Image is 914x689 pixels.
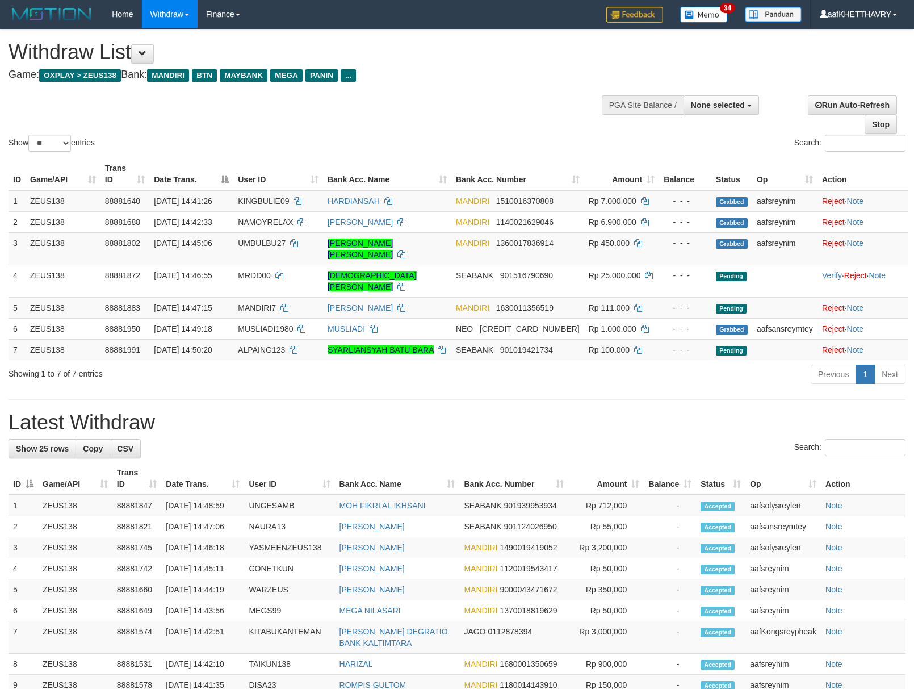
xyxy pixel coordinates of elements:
[811,365,856,384] a: Previous
[456,239,489,248] span: MANDIRI
[568,600,644,621] td: Rp 50,000
[664,195,707,207] div: - - -
[244,621,334,654] td: KITABUKANTEMAN
[339,564,405,573] a: [PERSON_NAME]
[817,158,908,190] th: Action
[161,654,244,675] td: [DATE] 14:42:10
[339,606,401,615] a: MEGA NILASARI
[825,522,842,531] a: Note
[305,69,338,82] span: PANIN
[794,135,905,152] label: Search:
[500,345,553,354] span: Copy 901019421734 to clipboard
[644,495,696,516] td: -
[644,462,696,495] th: Balance: activate to sort column ascending
[745,600,821,621] td: aafsreynim
[16,444,69,453] span: Show 25 rows
[847,345,864,354] a: Note
[822,324,845,333] a: Reject
[9,654,38,675] td: 8
[701,502,735,511] span: Accepted
[105,239,140,248] span: 88881802
[339,585,405,594] a: [PERSON_NAME]
[716,272,747,281] span: Pending
[328,271,417,291] a: [DEMOGRAPHIC_DATA][PERSON_NAME]
[328,239,393,259] a: [PERSON_NAME] [PERSON_NAME]
[147,69,189,82] span: MANDIRI
[105,345,140,354] span: 88881991
[26,158,100,190] th: Game/API: activate to sort column ascending
[9,516,38,537] td: 2
[270,69,303,82] span: MEGA
[161,495,244,516] td: [DATE] 14:48:59
[496,197,554,206] span: Copy 1510016370808 to clipboard
[9,158,26,190] th: ID
[83,444,103,453] span: Copy
[817,265,908,297] td: · ·
[716,197,748,207] span: Grabbed
[701,586,735,595] span: Accepted
[9,297,26,318] td: 5
[589,303,630,312] span: Rp 111.000
[39,69,121,82] span: OXPLAY > ZEUS138
[9,6,95,23] img: MOTION_logo.png
[161,516,244,537] td: [DATE] 14:47:06
[112,537,161,558] td: 88881745
[664,323,707,335] div: - - -
[680,7,728,23] img: Button%20Memo.svg
[716,218,748,228] span: Grabbed
[464,564,497,573] span: MANDIRI
[161,621,244,654] td: [DATE] 14:42:51
[589,324,636,333] span: Rp 1.000.000
[456,218,489,227] span: MANDIRI
[38,537,112,558] td: ZEUS138
[568,654,644,675] td: Rp 900,000
[822,345,845,354] a: Reject
[238,218,293,227] span: NAMOYRELAX
[339,543,405,552] a: [PERSON_NAME]
[105,218,140,227] span: 88881688
[112,600,161,621] td: 88881649
[504,501,556,510] span: Copy 901939953934 to clipboard
[328,345,434,354] a: SYARLIANSYAH BATU BARA
[822,271,842,280] a: Verify
[568,579,644,600] td: Rp 350,000
[38,600,112,621] td: ZEUS138
[244,579,334,600] td: WARZEUS
[716,325,748,335] span: Grabbed
[464,659,497,669] span: MANDIRI
[847,239,864,248] a: Note
[745,7,802,22] img: panduan.png
[9,265,26,297] td: 4
[500,564,557,573] span: Copy 1120019543417 to clipboard
[9,232,26,265] td: 3
[105,271,140,280] span: 88881872
[9,558,38,579] td: 4
[339,501,426,510] a: MOH FIKRI AL IKHSANI
[9,495,38,516] td: 1
[244,558,334,579] td: CONETKUN
[154,218,212,227] span: [DATE] 14:42:33
[644,621,696,654] td: -
[825,543,842,552] a: Note
[500,585,557,594] span: Copy 9000043471672 to clipboard
[464,585,497,594] span: MANDIRI
[745,654,821,675] td: aafsreynim
[112,495,161,516] td: 88881847
[238,271,271,280] span: MRDD00
[26,297,100,318] td: ZEUS138
[451,158,584,190] th: Bank Acc. Number: activate to sort column ascending
[752,318,817,339] td: aafsansreymtey
[817,211,908,232] td: ·
[865,115,897,134] a: Stop
[496,218,554,227] span: Copy 1140021629046 to clipboard
[825,564,842,573] a: Note
[644,600,696,621] td: -
[339,627,448,648] a: [PERSON_NAME] DEGRATIO BANK KALTIMTARA
[644,516,696,537] td: -
[339,659,373,669] a: HARIZAL
[847,303,864,312] a: Note
[244,600,334,621] td: MEGS99
[112,579,161,600] td: 88881660
[154,303,212,312] span: [DATE] 14:47:15
[9,211,26,232] td: 2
